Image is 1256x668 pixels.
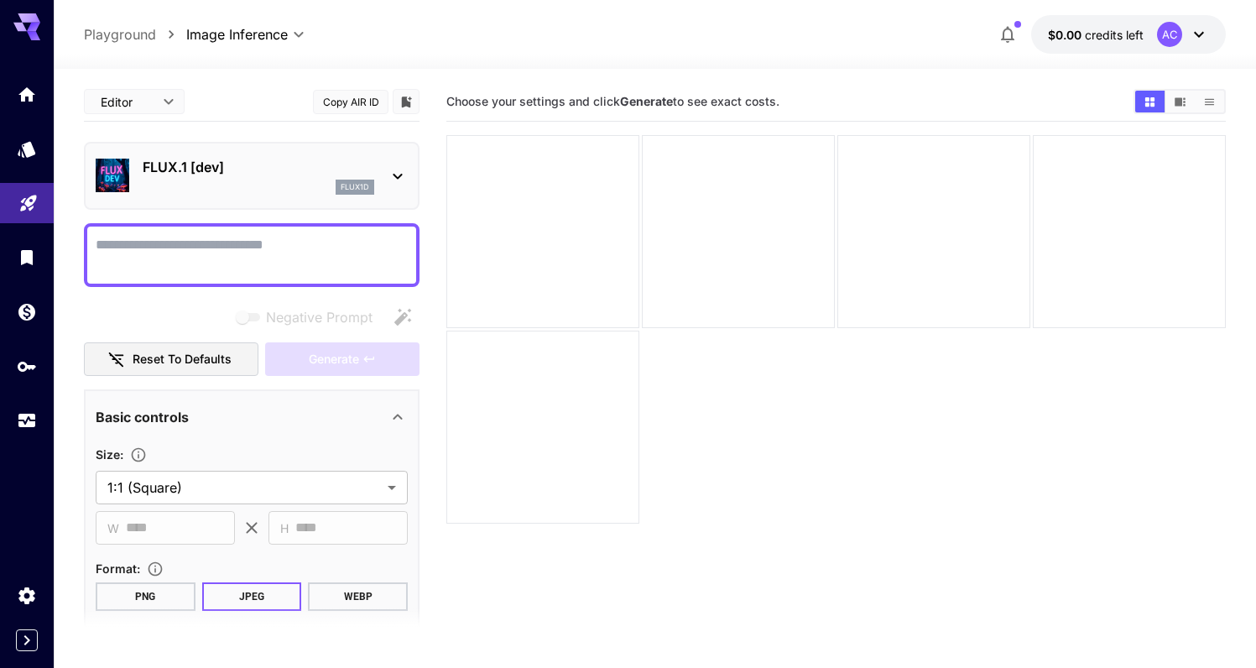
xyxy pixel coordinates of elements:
[17,247,37,268] div: Library
[17,585,37,606] div: Settings
[186,24,288,44] span: Image Inference
[620,94,673,108] b: Generate
[96,582,195,611] button: PNG
[1195,91,1224,112] button: Show images in list view
[17,356,37,377] div: API Keys
[101,93,153,111] span: Editor
[1157,22,1182,47] div: AC
[17,410,37,431] div: Usage
[308,582,408,611] button: WEBP
[17,301,37,322] div: Wallet
[143,157,374,177] p: FLUX.1 [dev]
[96,150,408,201] div: FLUX.1 [dev]flux1d
[84,24,186,44] nav: breadcrumb
[202,582,302,611] button: JPEG
[1135,91,1165,112] button: Show images in grid view
[17,84,37,105] div: Home
[280,519,289,538] span: H
[16,629,38,651] button: Expand sidebar
[313,90,388,114] button: Copy AIR ID
[341,181,369,193] p: flux1d
[84,342,258,377] button: Reset to defaults
[107,519,119,538] span: W
[1048,28,1085,42] span: $0.00
[1031,15,1226,54] button: $0.00AC
[123,446,154,463] button: Adjust the dimensions of the generated image by specifying its width and height in pixels, or sel...
[18,187,39,208] div: Playground
[96,561,140,576] span: Format :
[266,307,373,327] span: Negative Prompt
[232,306,386,327] span: Negative prompts are not compatible with the selected model.
[1134,89,1226,114] div: Show images in grid viewShow images in video viewShow images in list view
[96,407,189,427] p: Basic controls
[1048,26,1144,44] div: $0.00
[1165,91,1195,112] button: Show images in video view
[140,561,170,577] button: Choose the file format for the output image.
[446,94,779,108] span: Choose your settings and click to see exact costs.
[17,138,37,159] div: Models
[399,91,414,112] button: Add to library
[1085,28,1144,42] span: credits left
[96,397,408,437] div: Basic controls
[96,447,123,462] span: Size :
[84,24,156,44] a: Playground
[107,478,381,498] span: 1:1 (Square)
